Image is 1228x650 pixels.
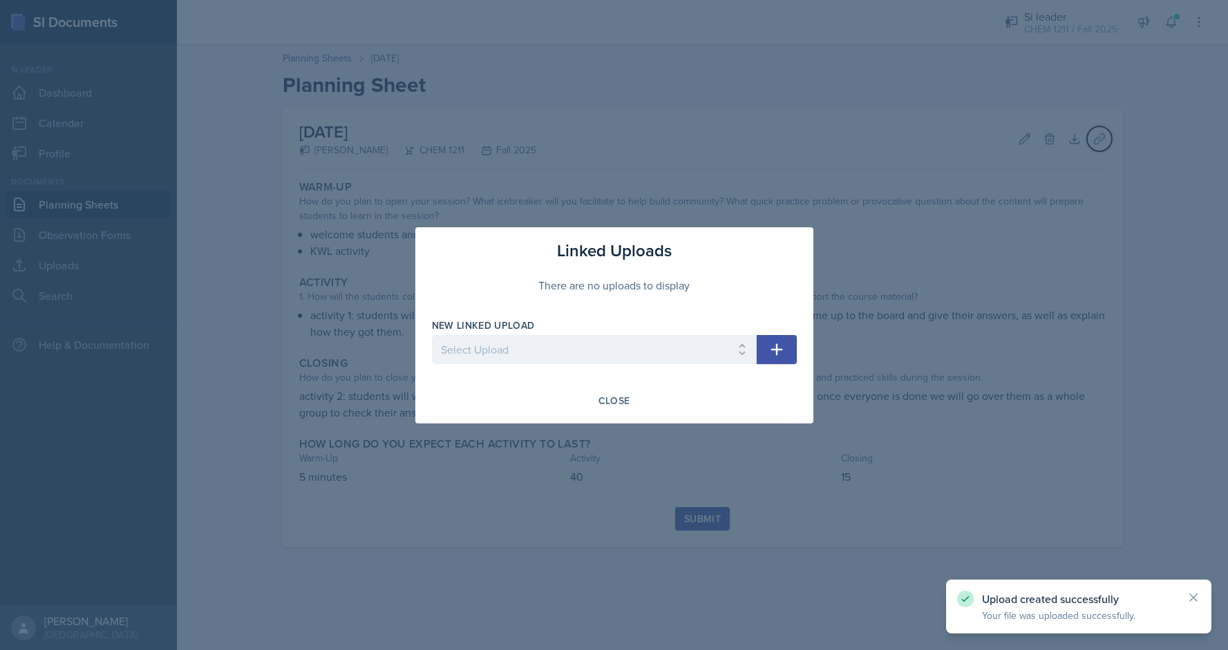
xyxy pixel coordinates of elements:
label: New Linked Upload [432,318,535,332]
p: Upload created successfully [982,592,1175,606]
div: There are no uploads to display [432,263,797,307]
div: Close [598,395,630,406]
button: Close [589,389,639,412]
p: Your file was uploaded successfully. [982,609,1175,622]
h3: Linked Uploads [557,238,672,263]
